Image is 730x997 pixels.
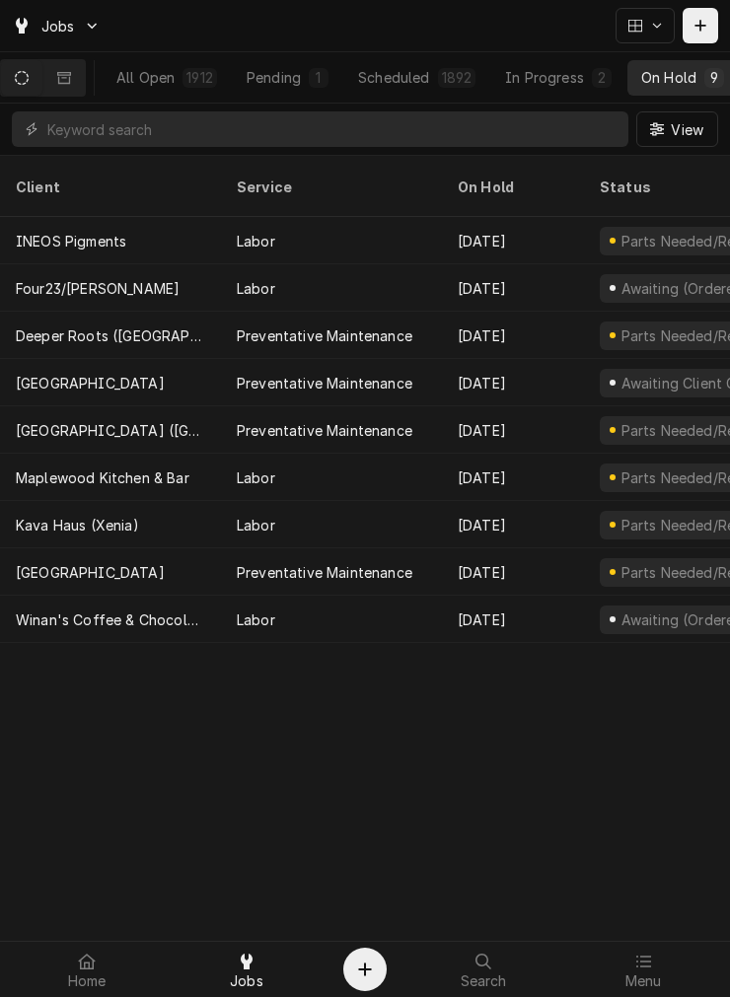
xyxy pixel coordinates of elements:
[442,359,584,406] div: [DATE]
[237,467,275,488] div: Labor
[230,973,263,989] span: Jobs
[237,325,412,346] div: Preventative Maintenance
[16,325,205,346] div: Deeper Roots ([GEOGRAPHIC_DATA])
[237,420,412,441] div: Preventative Maintenance
[442,454,584,501] div: [DATE]
[41,16,75,36] span: Jobs
[442,312,584,359] div: [DATE]
[358,67,429,88] div: Scheduled
[442,406,584,454] div: [DATE]
[404,946,562,993] a: Search
[458,177,564,197] div: On Hold
[442,264,584,312] div: [DATE]
[596,67,608,88] div: 2
[47,111,619,147] input: Keyword search
[442,501,584,548] div: [DATE]
[667,119,707,140] span: View
[237,562,412,583] div: Preventative Maintenance
[641,67,696,88] div: On Hold
[313,67,325,88] div: 1
[442,548,584,596] div: [DATE]
[4,10,109,42] a: Go to Jobs
[708,67,720,88] div: 9
[8,946,166,993] a: Home
[16,177,201,197] div: Client
[237,609,275,630] div: Labor
[16,420,205,441] div: [GEOGRAPHIC_DATA] ([GEOGRAPHIC_DATA])
[442,217,584,264] div: [DATE]
[237,515,275,535] div: Labor
[237,177,422,197] div: Service
[442,596,584,643] div: [DATE]
[16,278,180,299] div: Four23/[PERSON_NAME]
[237,278,275,299] div: Labor
[16,373,165,393] div: [GEOGRAPHIC_DATA]
[68,973,107,989] span: Home
[16,515,139,535] div: Kava Haus (Xenia)
[186,67,213,88] div: 1912
[16,467,189,488] div: Maplewood Kitchen & Bar
[16,562,165,583] div: [GEOGRAPHIC_DATA]
[442,67,473,88] div: 1892
[461,973,507,989] span: Search
[16,231,126,251] div: INEOS Pigments
[237,373,412,393] div: Preventative Maintenance
[343,948,387,991] button: Create Object
[237,231,275,251] div: Labor
[564,946,722,993] a: Menu
[505,67,584,88] div: In Progress
[16,609,205,630] div: Winan's Coffee & Chocolate (Pentagon-Beavercreek)
[168,946,326,993] a: Jobs
[625,973,662,989] span: Menu
[247,67,301,88] div: Pending
[116,67,175,88] div: All Open
[636,111,718,147] button: View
